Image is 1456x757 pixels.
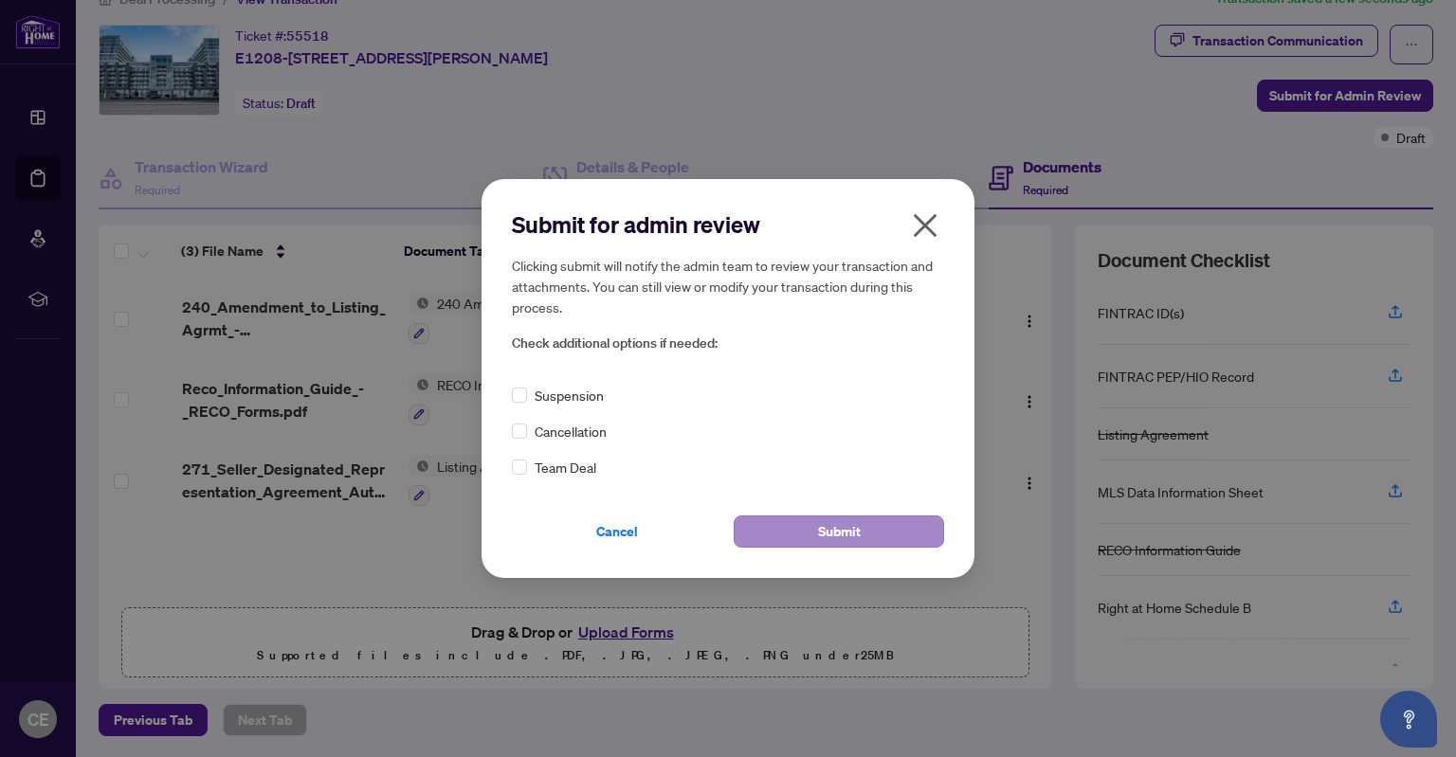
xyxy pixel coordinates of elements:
span: Cancellation [535,421,607,442]
h5: Clicking submit will notify the admin team to review your transaction and attachments. You can st... [512,255,944,317]
h2: Submit for admin review [512,209,944,240]
span: close [910,210,940,241]
span: Cancel [596,516,638,547]
span: Submit [818,516,861,547]
button: Cancel [512,515,722,548]
span: Suspension [535,385,604,406]
span: Team Deal [535,457,596,478]
span: Check additional options if needed: [512,333,944,354]
button: Open asap [1380,691,1437,748]
button: Submit [734,515,944,548]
